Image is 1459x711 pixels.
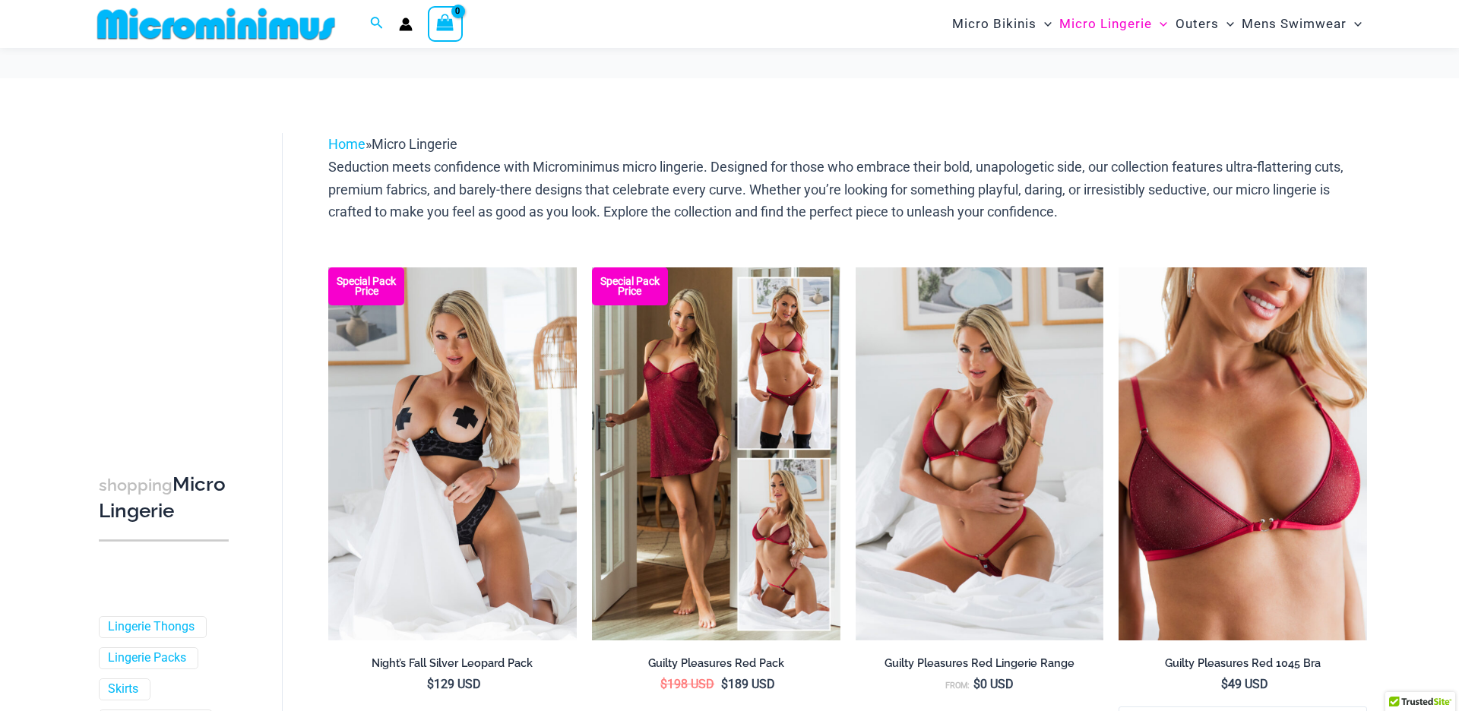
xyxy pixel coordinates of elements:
[1347,5,1362,43] span: Menu Toggle
[660,677,667,691] span: $
[328,136,366,152] a: Home
[1172,5,1238,43] a: OutersMenu ToggleMenu Toggle
[427,677,481,691] bdi: 129 USD
[1036,5,1052,43] span: Menu Toggle
[427,677,434,691] span: $
[946,2,1368,46] nav: Site Navigation
[1119,267,1367,640] img: Guilty Pleasures Red 1045 Bra 01
[721,677,775,691] bdi: 189 USD
[328,136,457,152] span: »
[1242,5,1347,43] span: Mens Swimwear
[948,5,1055,43] a: Micro BikinisMenu ToggleMenu Toggle
[1221,677,1228,691] span: $
[370,14,384,33] a: Search icon link
[856,267,1104,640] img: Guilty Pleasures Red 1045 Bra 689 Micro 05
[592,656,840,671] h2: Guilty Pleasures Red Pack
[660,677,714,691] bdi: 198 USD
[1119,656,1367,676] a: Guilty Pleasures Red 1045 Bra
[592,276,668,296] b: Special Pack Price
[592,267,840,640] img: Guilty Pleasures Red Collection Pack F
[328,656,577,676] a: Night’s Fall Silver Leopard Pack
[973,677,980,691] span: $
[108,619,195,635] a: Lingerie Thongs
[592,656,840,676] a: Guilty Pleasures Red Pack
[856,656,1104,676] a: Guilty Pleasures Red Lingerie Range
[945,681,970,690] span: From:
[856,656,1104,671] h2: Guilty Pleasures Red Lingerie Range
[328,267,577,640] a: Nights Fall Silver Leopard 1036 Bra 6046 Thong 09v2 Nights Fall Silver Leopard 1036 Bra 6046 Thon...
[1176,5,1219,43] span: Outers
[1119,656,1367,671] h2: Guilty Pleasures Red 1045 Bra
[1221,677,1268,691] bdi: 49 USD
[399,17,413,31] a: Account icon link
[91,7,341,41] img: MM SHOP LOGO FLAT
[328,276,404,296] b: Special Pack Price
[1119,267,1367,640] a: Guilty Pleasures Red 1045 Bra 01Guilty Pleasures Red 1045 Bra 02Guilty Pleasures Red 1045 Bra 02
[99,472,229,524] h3: Micro Lingerie
[428,6,463,41] a: View Shopping Cart, empty
[328,656,577,671] h2: Night’s Fall Silver Leopard Pack
[1152,5,1167,43] span: Menu Toggle
[1219,5,1234,43] span: Menu Toggle
[1055,5,1171,43] a: Micro LingerieMenu ToggleMenu Toggle
[721,677,728,691] span: $
[108,650,186,666] a: Lingerie Packs
[372,136,457,152] span: Micro Lingerie
[1238,5,1366,43] a: Mens SwimwearMenu ToggleMenu Toggle
[973,677,1014,691] bdi: 0 USD
[592,267,840,640] a: Guilty Pleasures Red Collection Pack F Guilty Pleasures Red Collection Pack BGuilty Pleasures Red...
[328,156,1367,223] p: Seduction meets confidence with Microminimus micro lingerie. Designed for those who embrace their...
[108,681,138,697] a: Skirts
[856,267,1104,640] a: Guilty Pleasures Red 1045 Bra 689 Micro 05Guilty Pleasures Red 1045 Bra 689 Micro 06Guilty Pleasu...
[99,476,172,495] span: shopping
[99,121,236,425] iframe: TrustedSite Certified
[952,5,1036,43] span: Micro Bikinis
[328,267,577,640] img: Nights Fall Silver Leopard 1036 Bra 6046 Thong 09v2
[1059,5,1152,43] span: Micro Lingerie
